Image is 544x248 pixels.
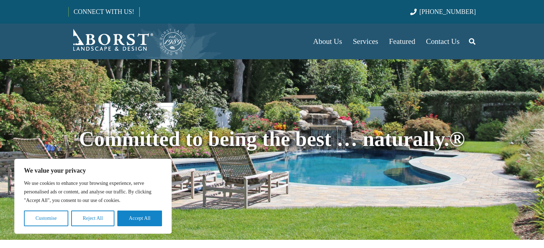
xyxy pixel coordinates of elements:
[69,3,139,20] a: CONNECT WITH US!
[24,166,162,175] p: We value your privacy
[420,8,476,15] span: [PHONE_NUMBER]
[68,27,187,56] a: Borst-Logo
[308,24,347,59] a: About Us
[421,24,465,59] a: Contact Us
[410,8,476,15] a: [PHONE_NUMBER]
[347,24,383,59] a: Services
[353,37,378,46] span: Services
[313,37,342,46] span: About Us
[24,179,162,205] p: We use cookies to enhance your browsing experience, serve personalised ads or content, and analys...
[384,24,421,59] a: Featured
[24,211,68,226] button: Customise
[14,159,172,234] div: We value your privacy
[79,127,465,151] span: Committed to being the best … naturally.®
[389,37,415,46] span: Featured
[117,211,162,226] button: Accept All
[426,37,460,46] span: Contact Us
[465,32,479,50] a: Search
[71,211,114,226] button: Reject All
